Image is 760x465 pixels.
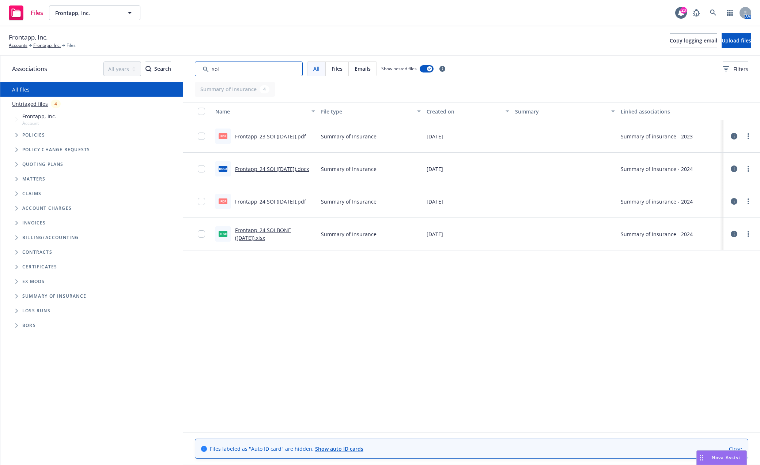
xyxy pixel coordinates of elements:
span: Policies [22,133,45,137]
span: Show nested files [381,66,417,72]
button: SearchSearch [145,62,171,76]
span: Filters [733,65,748,73]
span: Files [332,65,343,72]
button: Linked associations [618,103,723,120]
a: Files [6,3,46,23]
span: Billing/Accounting [22,235,79,240]
a: Frontapp, Inc. [33,42,61,49]
span: Emails [355,65,371,72]
input: Toggle Row Selected [198,133,205,140]
input: Select all [198,108,205,115]
button: Nova Assist [696,450,747,465]
div: Summary of insurance - 2024 [621,198,693,205]
span: BORs [22,323,36,328]
div: Folder Tree Example [0,230,183,333]
span: Summary of Insurance [321,198,377,205]
span: Ex Mods [22,279,45,284]
span: Summary of Insurance [321,133,377,140]
span: Claims [22,191,41,196]
button: Frontapp, Inc. [49,5,140,20]
a: more [744,164,753,173]
a: Frontapp_24 SOI BONE ([DATE]).xlsx [235,227,291,241]
span: [DATE] [427,230,443,238]
div: Created on [427,108,501,115]
svg: Search [145,66,151,72]
a: Untriaged files [12,100,48,108]
a: Frontapp_23 SOI ([DATE]).pdf [235,133,306,140]
span: [DATE] [427,198,443,205]
a: more [744,132,753,141]
span: Copy logging email [670,37,717,44]
span: Nova Assist [712,454,741,461]
span: Quoting plans [22,162,64,167]
a: Close [729,445,742,453]
div: Name [215,108,307,115]
a: All files [12,86,30,93]
span: Files labeled as "Auto ID card" are hidden. [210,445,363,453]
a: Switch app [723,5,737,20]
span: Frontapp, Inc. [9,33,48,42]
span: Invoices [22,221,46,225]
span: Frontapp, Inc. [22,112,56,120]
span: Loss Runs [22,309,50,313]
button: Filters [723,62,748,76]
div: Summary of insurance - 2023 [621,133,693,140]
input: Toggle Row Selected [198,165,205,172]
span: Files [67,42,76,49]
button: Summary [512,103,618,120]
div: Tree Example [0,111,183,230]
span: xlsx [219,231,227,237]
div: Summary of insurance - 2024 [621,165,693,173]
div: Search [145,62,171,76]
div: File type [321,108,413,115]
input: Toggle Row Selected [198,198,205,205]
span: Frontapp, Inc. [55,9,118,17]
span: [DATE] [427,165,443,173]
span: Account [22,120,56,126]
div: Summary of insurance - 2024 [621,230,693,238]
a: Accounts [9,42,27,49]
a: Report a Bug [689,5,704,20]
button: File type [318,103,424,120]
span: Contracts [22,250,52,254]
span: Summary of insurance [22,294,86,298]
span: Account charges [22,206,72,211]
a: more [744,230,753,238]
input: Toggle Row Selected [198,230,205,238]
a: Search [706,5,721,20]
span: Associations [12,64,47,74]
span: Filters [723,65,748,73]
a: Frontapp_24 SOI ([DATE]).pdf [235,198,306,205]
span: All [313,65,319,72]
span: Policy change requests [22,148,90,152]
span: pdf [219,133,227,139]
span: Matters [22,177,45,181]
button: Name [212,103,318,120]
a: more [744,197,753,206]
span: Upload files [722,37,751,44]
div: Drag to move [697,451,706,465]
span: [DATE] [427,133,443,140]
span: docx [219,166,227,171]
span: pdf [219,198,227,204]
span: Files [31,10,43,16]
a: Show auto ID cards [315,445,363,452]
input: Search by keyword... [195,62,303,76]
div: 4 [51,100,61,108]
a: Frontapp_24 SOI ([DATE]).docx [235,165,309,172]
span: Summary of Insurance [321,230,377,238]
div: Linked associations [621,108,721,115]
div: 23 [680,7,687,14]
span: Summary of Insurance [321,165,377,173]
button: Upload files [722,33,751,48]
button: Created on [424,103,512,120]
div: Summary [515,108,607,115]
span: Certificates [22,265,57,269]
button: Copy logging email [670,33,717,48]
